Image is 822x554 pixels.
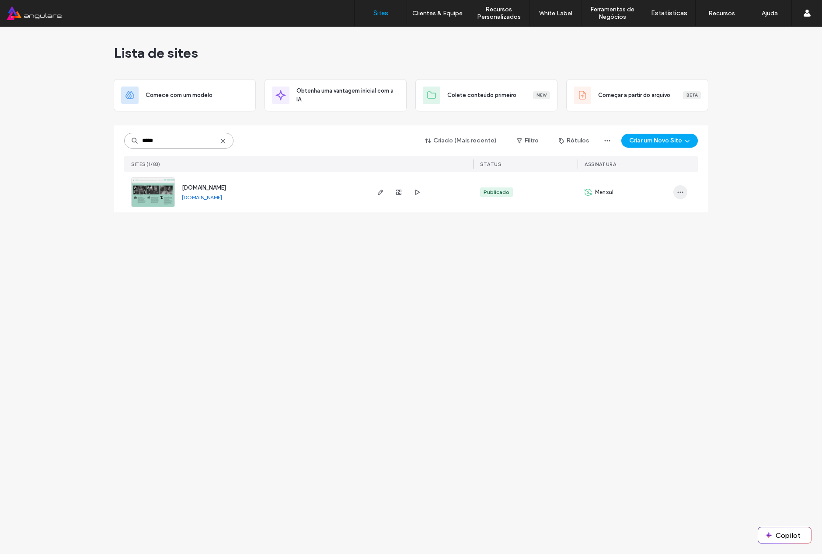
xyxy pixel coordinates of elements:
[296,87,399,104] span: Obtenha uma vantagem inicial com a IA
[582,6,643,21] label: Ferramentas de Negócios
[484,188,509,196] div: Publicado
[551,134,597,148] button: Rótulos
[182,194,222,201] a: [DOMAIN_NAME]
[598,91,670,100] span: Começar a partir do arquivo
[533,91,550,99] div: New
[412,10,463,17] label: Clientes & Equipe
[480,161,501,167] span: STATUS
[683,91,701,99] div: Beta
[447,91,516,100] span: Colete conteúdo primeiro
[708,10,735,17] label: Recursos
[114,44,198,62] span: Lista de sites
[146,91,212,100] span: Comece com um modelo
[585,161,616,167] span: Assinatura
[621,134,698,148] button: Criar um Novo Site
[114,79,256,111] div: Comece com um modelo
[762,10,778,17] label: Ajuda
[182,184,226,191] a: [DOMAIN_NAME]
[415,79,557,111] div: Colete conteúdo primeiroNew
[539,10,572,17] label: White Label
[265,79,407,111] div: Obtenha uma vantagem inicial com a IA
[566,79,708,111] div: Começar a partir do arquivoBeta
[131,161,160,167] span: Sites (1/83)
[418,134,505,148] button: Criado (Mais recente)
[758,527,811,543] button: Copilot
[468,6,529,21] label: Recursos Personalizados
[373,9,388,17] label: Sites
[651,9,687,17] label: Estatísticas
[19,6,41,14] span: Ajuda
[595,188,613,197] span: Mensal
[508,134,547,148] button: Filtro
